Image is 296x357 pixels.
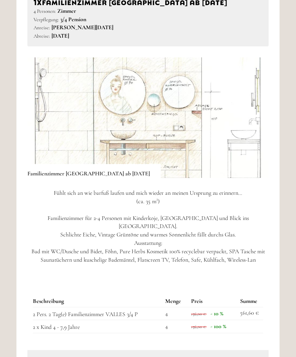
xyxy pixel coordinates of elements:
b: [DATE] [52,32,69,39]
small: Anreise: [34,24,50,31]
span: 156,00 € [191,311,206,316]
small: 4 Personen: [34,8,56,14]
td: 4 [162,307,188,320]
button: Previous [40,109,48,127]
img: image [27,57,269,178]
small: Abreise: [34,33,50,39]
small: Verpflegung: [34,16,59,23]
td: 2 x Kind 4 - 7,9 Jahre [33,320,162,333]
span: - 100 % [210,323,226,330]
td: 4 [162,320,188,333]
th: Preis [188,296,237,307]
th: Beschreibung [33,296,162,307]
div: Familienzimmer [GEOGRAPHIC_DATA] ab [DATE] [27,164,161,178]
b: 3/4 Pension [60,16,86,23]
b: Zimmer [57,7,76,15]
span: - 10 % [210,310,223,317]
div: [GEOGRAPHIC_DATA] [11,21,104,27]
b: [PERSON_NAME][DATE] [52,24,113,31]
div: [DATE] [107,5,134,18]
button: Senden [190,189,241,205]
th: Menge [162,296,188,307]
td: 561,60 € [237,307,263,320]
p: Fühlt sich an wie barfuß laufen und mich wieder an meinen Ursprung zu erinnern… (ca. 35 m²) Famil... [27,189,269,264]
small: 11:43 [11,35,104,41]
button: Next [248,109,256,127]
th: Summe [237,296,263,307]
span: 156,00 € [191,324,206,329]
td: 2 Pers. 2 Tag(e) Familienzimmer VALLES 3/4 P [33,307,162,320]
div: Guten Tag, wie können wir Ihnen helfen? [5,20,107,42]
